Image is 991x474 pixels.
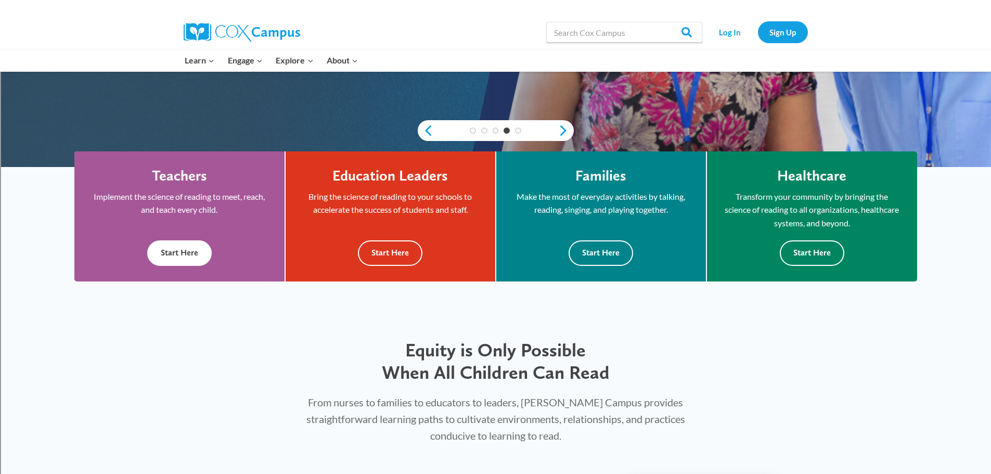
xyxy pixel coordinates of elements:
div: Delete [4,32,987,42]
h4: Education Leaders [332,167,448,185]
nav: Secondary Navigation [707,21,808,43]
a: Log In [707,21,753,43]
p: Bring the science of reading to your schools to accelerate the success of students and staff. [301,190,480,216]
h4: Healthcare [777,167,846,185]
div: Sort A > Z [4,4,987,14]
div: Move To ... [4,23,987,32]
nav: Primary Navigation [178,49,365,71]
button: Start Here [358,240,422,266]
h4: Teachers [152,167,207,185]
button: Start Here [780,240,844,266]
a: Education Leaders Bring the science of reading to your schools to accelerate the success of stude... [286,151,495,281]
img: Cox Campus [184,23,300,42]
h4: Families [575,167,626,185]
div: Move To ... [4,70,987,79]
button: Start Here [569,240,633,266]
div: Sign out [4,51,987,60]
input: Search Cox Campus [546,22,702,43]
a: Families Make the most of everyday activities by talking, reading, singing, and playing together.... [496,151,706,281]
a: Healthcare Transform your community by bringing the science of reading to all organizations, heal... [707,151,917,281]
button: Child menu of Learn [178,49,222,71]
a: Sign Up [758,21,808,43]
div: Rename [4,60,987,70]
button: Child menu of About [320,49,365,71]
p: Transform your community by bringing the science of reading to all organizations, healthcare syst... [723,190,902,230]
div: Sort New > Old [4,14,987,23]
a: Teachers Implement the science of reading to meet, reach, and teach every child. Start Here [74,151,285,281]
button: Start Here [147,240,212,266]
button: Child menu of Explore [269,49,320,71]
p: Make the most of everyday activities by talking, reading, singing, and playing together. [512,190,690,216]
button: Child menu of Engage [221,49,269,71]
div: Options [4,42,987,51]
p: Implement the science of reading to meet, reach, and teach every child. [90,190,269,216]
